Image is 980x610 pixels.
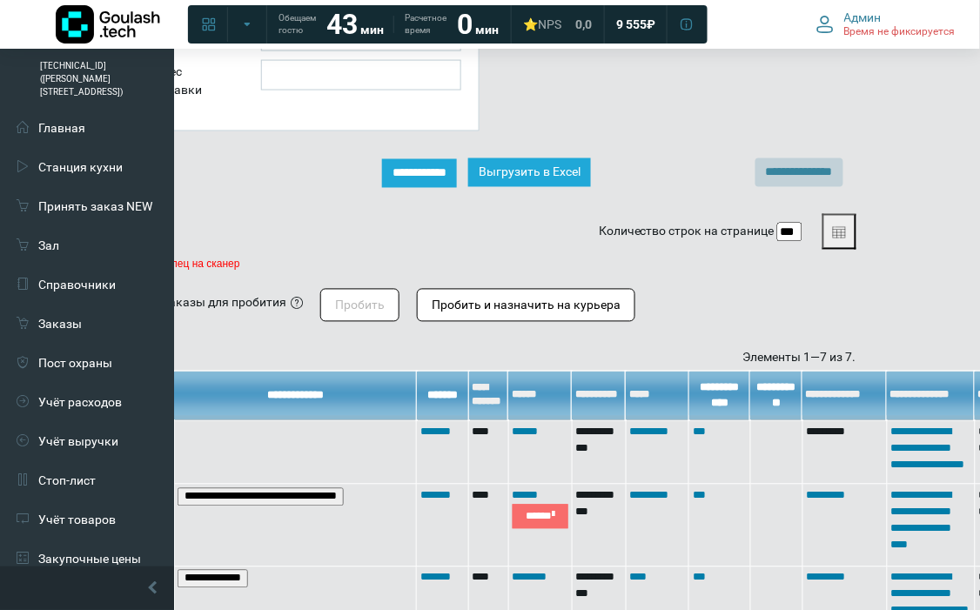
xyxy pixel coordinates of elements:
[647,17,655,32] span: ₽
[844,10,882,25] span: Админ
[599,223,775,241] label: Количество строк на странице
[279,12,316,37] span: Обещаем гостю
[457,8,473,41] strong: 0
[523,17,561,32] div: ⭐
[405,12,446,37] span: Расчетное время
[417,289,635,322] button: Пробить и назначить на курьера
[104,349,856,367] div: Элементы 1—7 из 7.
[268,9,509,40] a: Обещаем гостю 43 мин Расчетное время 0 мин
[104,294,286,312] div: Выберите заказы для пробития
[538,17,561,31] span: NPS
[606,9,666,40] a: 9 555 ₽
[844,25,956,39] span: Время не фиксируется
[513,9,602,40] a: ⭐NPS 0,0
[468,158,591,187] button: Выгрузить в Excel
[616,17,647,32] span: 9 555
[360,23,384,37] span: мин
[575,17,592,32] span: 0,0
[326,8,358,41] strong: 43
[104,258,856,271] p: Поместите палец на сканер
[56,5,160,44] img: Логотип компании Goulash.tech
[320,289,399,322] button: Пробить
[806,6,966,43] button: Админ Время не фиксируется
[475,23,499,37] span: мин
[135,60,248,105] div: Адрес доставки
